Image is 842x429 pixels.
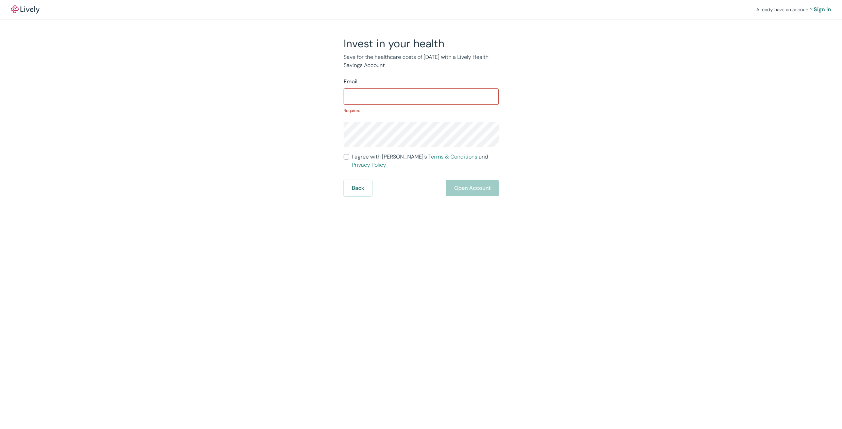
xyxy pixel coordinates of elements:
[344,53,499,69] p: Save for the healthcare costs of [DATE] with a Lively Health Savings Account
[756,5,831,14] div: Already have an account?
[11,5,39,14] img: Lively
[814,5,831,14] a: Sign in
[344,180,372,196] button: Back
[344,108,499,114] p: Required
[428,153,477,160] a: Terms & Conditions
[352,161,386,168] a: Privacy Policy
[11,5,39,14] a: LivelyLively
[352,153,499,169] span: I agree with [PERSON_NAME]’s and
[344,78,358,86] label: Email
[344,37,499,50] h2: Invest in your health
